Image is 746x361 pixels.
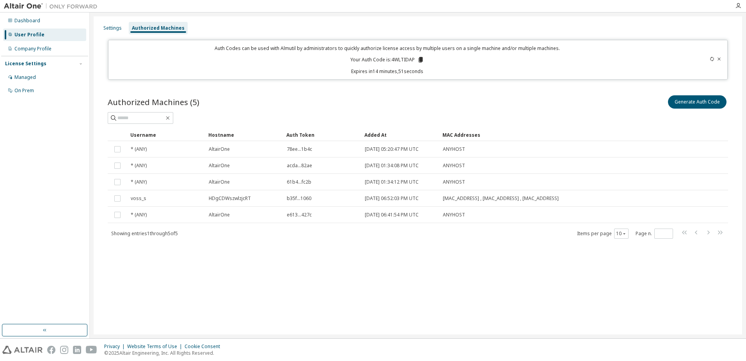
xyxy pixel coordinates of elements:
[209,212,230,218] span: AltairOne
[209,195,251,202] span: HDgCDWszwlzjcRT
[287,179,311,185] span: 61b4...fc2b
[443,163,465,169] span: ANYHOST
[286,129,358,141] div: Auth Token
[2,346,43,354] img: altair_logo.svg
[365,146,419,152] span: [DATE] 05:20:47 PM UTC
[365,195,419,202] span: [DATE] 06:52:03 PM UTC
[616,231,627,237] button: 10
[108,97,199,107] span: Authorized Machines (5)
[443,195,559,202] span: [MAC_ADDRESS] , [MAC_ADDRESS] , [MAC_ADDRESS]
[104,350,225,356] p: © 2025 Altair Engineering, Inc. All Rights Reserved.
[287,195,311,202] span: b35f...1060
[103,25,122,31] div: Settings
[636,229,673,239] span: Page n.
[113,68,662,75] p: Expires in 14 minutes, 51 seconds
[14,88,34,94] div: On Prem
[131,163,147,169] span: * (ANY)
[443,212,465,218] span: ANYHOST
[364,129,436,141] div: Added At
[185,343,225,350] div: Cookie Consent
[5,61,46,67] div: License Settings
[287,163,312,169] span: acda...82ae
[111,230,178,237] span: Showing entries 1 through 5 of 5
[14,74,36,80] div: Managed
[443,179,465,185] span: ANYHOST
[365,212,419,218] span: [DATE] 06:41:54 PM UTC
[14,32,44,38] div: User Profile
[577,229,629,239] span: Items per page
[131,212,147,218] span: * (ANY)
[209,179,230,185] span: AltairOne
[668,95,726,109] button: Generate Auth Code
[47,346,55,354] img: facebook.svg
[132,25,185,31] div: Authorized Machines
[131,195,146,202] span: voss_s
[14,18,40,24] div: Dashboard
[287,146,312,152] span: 78ee...1b4c
[130,129,202,141] div: Username
[60,346,68,354] img: instagram.svg
[131,146,147,152] span: * (ANY)
[365,163,419,169] span: [DATE] 01:34:08 PM UTC
[209,146,230,152] span: AltairOne
[131,179,147,185] span: * (ANY)
[287,212,312,218] span: e613...427c
[127,343,185,350] div: Website Terms of Use
[113,45,662,52] p: Auth Codes can be used with Almutil by administrators to quickly authorize license access by mult...
[443,146,465,152] span: ANYHOST
[365,179,419,185] span: [DATE] 01:34:12 PM UTC
[208,129,280,141] div: Hostname
[209,163,230,169] span: AltairOne
[104,343,127,350] div: Privacy
[4,2,101,10] img: Altair One
[86,346,97,354] img: youtube.svg
[350,56,424,63] p: Your Auth Code is: 4WLTIDAP
[14,46,52,52] div: Company Profile
[73,346,81,354] img: linkedin.svg
[442,129,648,141] div: MAC Addresses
